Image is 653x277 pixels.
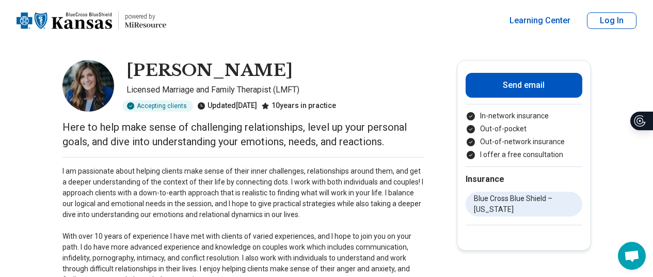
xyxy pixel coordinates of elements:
[126,60,293,82] h1: [PERSON_NAME]
[618,242,646,270] div: Open chat
[466,111,582,160] ul: Payment options
[62,120,424,149] p: Here to help make sense of challenging relationships, level up your personal goals, and dive into...
[122,100,193,112] div: Accepting clients
[466,73,582,98] button: Send email
[197,100,257,112] div: Updated [DATE]
[587,12,636,29] button: Log In
[466,149,582,160] li: I offer a free consultation
[466,136,582,147] li: Out-of-network insurance
[126,84,424,96] p: Licensed Marriage and Family Therapist (LMFT)
[509,14,570,27] a: Learning Center
[466,192,582,217] li: Blue Cross Blue Shield – [US_STATE]
[17,4,166,37] a: Home page
[261,100,336,112] div: 10 years in practice
[466,111,582,121] li: In-network insurance
[62,60,114,112] img: Michelle Niehues, Licensed Marriage and Family Therapist (LMFT)
[125,12,166,21] p: powered by
[466,173,582,186] h2: Insurance
[466,124,582,134] li: Out-of-pocket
